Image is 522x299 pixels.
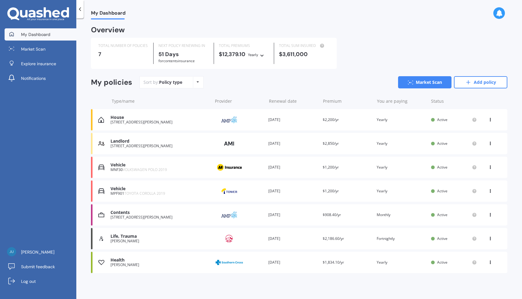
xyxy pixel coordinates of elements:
[21,61,56,67] span: Explore insurance
[431,98,477,104] div: Status
[111,162,209,168] div: Vehicle
[5,246,76,258] a: [PERSON_NAME]
[215,98,264,104] div: Provider
[454,76,507,88] a: Add policy
[111,144,209,148] div: [STREET_ADDRESS][PERSON_NAME]
[377,164,426,170] div: Yearly
[111,239,209,243] div: [PERSON_NAME]
[377,188,426,194] div: Yearly
[323,236,344,241] span: $2,186.60/yr
[111,258,209,263] div: Health
[268,236,318,242] div: [DATE]
[158,43,208,49] div: NEXT POLICY RENEWING IN
[5,28,76,41] a: My Dashboard
[214,209,245,221] img: AMP
[377,141,426,147] div: Yearly
[219,51,269,58] div: $12,379.10
[219,43,269,49] div: TOTAL PREMIUMS
[5,58,76,70] a: Explore insurance
[98,259,104,265] img: Health
[111,263,209,267] div: [PERSON_NAME]
[323,98,372,104] div: Premium
[111,191,209,196] div: MPF901
[7,247,16,256] img: b098fd21a97e2103b915261ee479d459
[158,51,179,58] b: 51 Days
[21,31,50,37] span: My Dashboard
[112,98,210,104] div: Type/name
[111,120,209,124] div: [STREET_ADDRESS][PERSON_NAME]
[158,58,195,63] span: for Contents insurance
[279,51,329,57] div: $3,611,000
[111,210,209,215] div: Contents
[214,185,245,197] img: Tower
[248,52,258,58] div: Yearly
[377,117,426,123] div: Yearly
[21,46,45,52] span: Market Scan
[398,76,451,88] a: Market Scan
[21,249,54,255] span: [PERSON_NAME]
[437,212,448,217] span: Active
[323,117,339,122] span: $2,200/yr
[268,188,318,194] div: [DATE]
[437,117,448,122] span: Active
[323,188,339,194] span: $1,200/yr
[214,233,245,244] img: AIA
[111,186,209,191] div: Vehicle
[98,51,148,57] div: 7
[5,275,76,287] a: Log out
[323,141,339,146] span: $2,850/yr
[268,117,318,123] div: [DATE]
[5,43,76,55] a: Market Scan
[268,212,318,218] div: [DATE]
[98,236,104,242] img: Life
[268,141,318,147] div: [DATE]
[159,79,182,85] div: Policy type
[437,236,448,241] span: Active
[91,78,132,87] div: My policies
[111,139,209,144] div: Landlord
[268,164,318,170] div: [DATE]
[214,114,245,126] img: AMP
[98,188,104,194] img: Vehicle
[124,191,165,196] span: TOYOTA COROLLA 2019
[21,75,46,81] span: Notifications
[377,212,426,218] div: Monthly
[111,215,209,219] div: [STREET_ADDRESS][PERSON_NAME]
[111,115,209,120] div: House
[437,260,448,265] span: Active
[143,79,182,85] div: Sort by:
[323,212,341,217] span: $908.40/yr
[214,257,245,268] img: Southern Cross
[214,162,245,173] img: AA
[377,98,426,104] div: You are paying
[268,259,318,265] div: [DATE]
[91,10,125,18] span: My Dashboard
[377,236,426,242] div: Fortnightly
[437,188,448,194] span: Active
[437,141,448,146] span: Active
[98,43,148,49] div: TOTAL NUMBER OF POLICIES
[323,260,344,265] span: $1,834.10/yr
[377,259,426,265] div: Yearly
[279,43,329,49] div: TOTAL SUM INSURED
[91,27,125,33] div: Overview
[111,234,209,239] div: Life, Trauma
[111,168,209,172] div: MNF30
[214,138,245,149] img: AMI
[21,278,36,284] span: Log out
[98,212,104,218] img: Contents
[323,165,339,170] span: $1,200/yr
[98,141,104,147] img: Landlord
[269,98,318,104] div: Renewal date
[123,167,167,172] span: VOLKSWAGEN POLO 2019
[5,72,76,84] a: Notifications
[437,165,448,170] span: Active
[5,261,76,273] a: Submit feedback
[98,164,104,170] img: Vehicle
[21,264,55,270] span: Submit feedback
[98,117,104,123] img: House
